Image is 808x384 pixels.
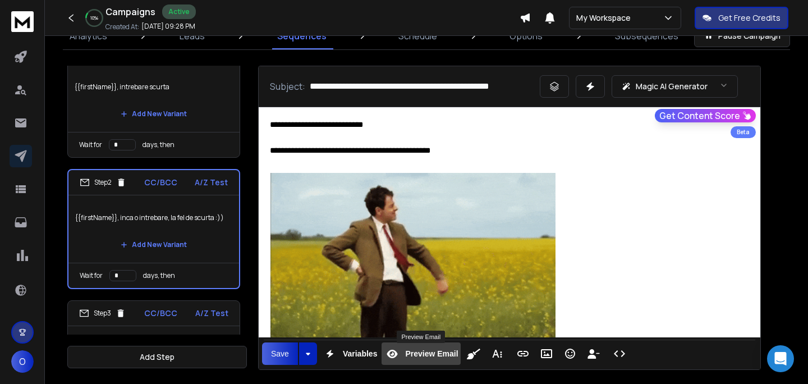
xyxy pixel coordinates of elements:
p: Options [509,29,543,43]
div: Active [162,4,196,19]
p: Wait for [80,271,103,280]
a: Leads [173,22,212,49]
a: Analytics [63,22,114,49]
button: Pause Campaign [694,25,790,47]
button: Insert Link (⌘K) [512,342,534,365]
div: Open Intercom Messenger [767,345,794,372]
button: Add Step [67,346,247,368]
button: O [11,350,34,373]
p: [DATE] 09:28 PM [141,22,195,31]
p: days, then [143,140,175,149]
button: Add New Variant [112,234,196,256]
a: Options [503,22,549,49]
p: Get Free Credits [718,12,781,24]
img: logo [11,11,34,32]
span: Preview Email [403,349,460,359]
p: CC/BCC [144,177,177,188]
button: Save [262,342,298,365]
p: Subject: [270,80,305,93]
button: Insert Image (⌘P) [536,342,557,365]
button: Magic AI Generator [612,75,738,98]
img: AD_4nXd4vUp3W4eCzMOvF_cBUWIPlWF-BGssd_Noe7rVhPDc-qJ_BlvRJ7WUBb8rZR4TVILRpI2DU_98nuRObaQprC1osMzWi... [270,173,556,344]
button: Variables [319,342,380,365]
li: Step1CC/BCCA/Z Test{{firstName}}, intrebare scurtaAdd New VariantWait fordays, then [67,39,240,158]
p: A/Z Test [195,308,228,319]
p: A/Z Test [195,177,228,188]
li: Step2CC/BCCA/Z Test{{firstName}}, inca o intrebare, la fel de scurta :))Add New VariantWait forda... [67,169,240,289]
button: Preview Email [382,342,460,365]
p: My Workspace [576,12,635,24]
a: Schedule [392,22,444,49]
p: Wait for [79,140,102,149]
span: Variables [341,349,380,359]
button: Add New Variant [112,103,196,125]
p: Sequences [277,29,327,43]
a: Sequences [270,22,333,49]
p: Leads [180,29,205,43]
p: Created At: [105,22,139,31]
p: Subsequences [615,29,678,43]
p: CC/BCC [144,308,177,319]
p: Analytics [70,29,107,43]
div: Step 2 [80,177,126,188]
a: Subsequences [608,22,685,49]
button: Emoticons [559,342,581,365]
div: Step 3 [79,308,126,318]
div: Beta [731,126,756,138]
button: Get Content Score [655,109,756,122]
p: 325.971 de vizualizări în prima lună sau banii inapoi [75,333,233,364]
h1: Campaigns [105,5,155,19]
p: days, then [143,271,175,280]
p: 10 % [90,15,98,21]
p: Magic AI Generator [636,81,708,92]
p: Schedule [398,29,437,43]
button: Get Free Credits [695,7,788,29]
p: {{firstName}}, inca o intrebare, la fel de scurta :)) [75,202,232,234]
div: Preview Email [397,331,445,343]
p: {{firstName}}, intrebare scurta [75,71,233,103]
button: Code View [609,342,630,365]
button: Insert Unsubscribe Link [583,342,604,365]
